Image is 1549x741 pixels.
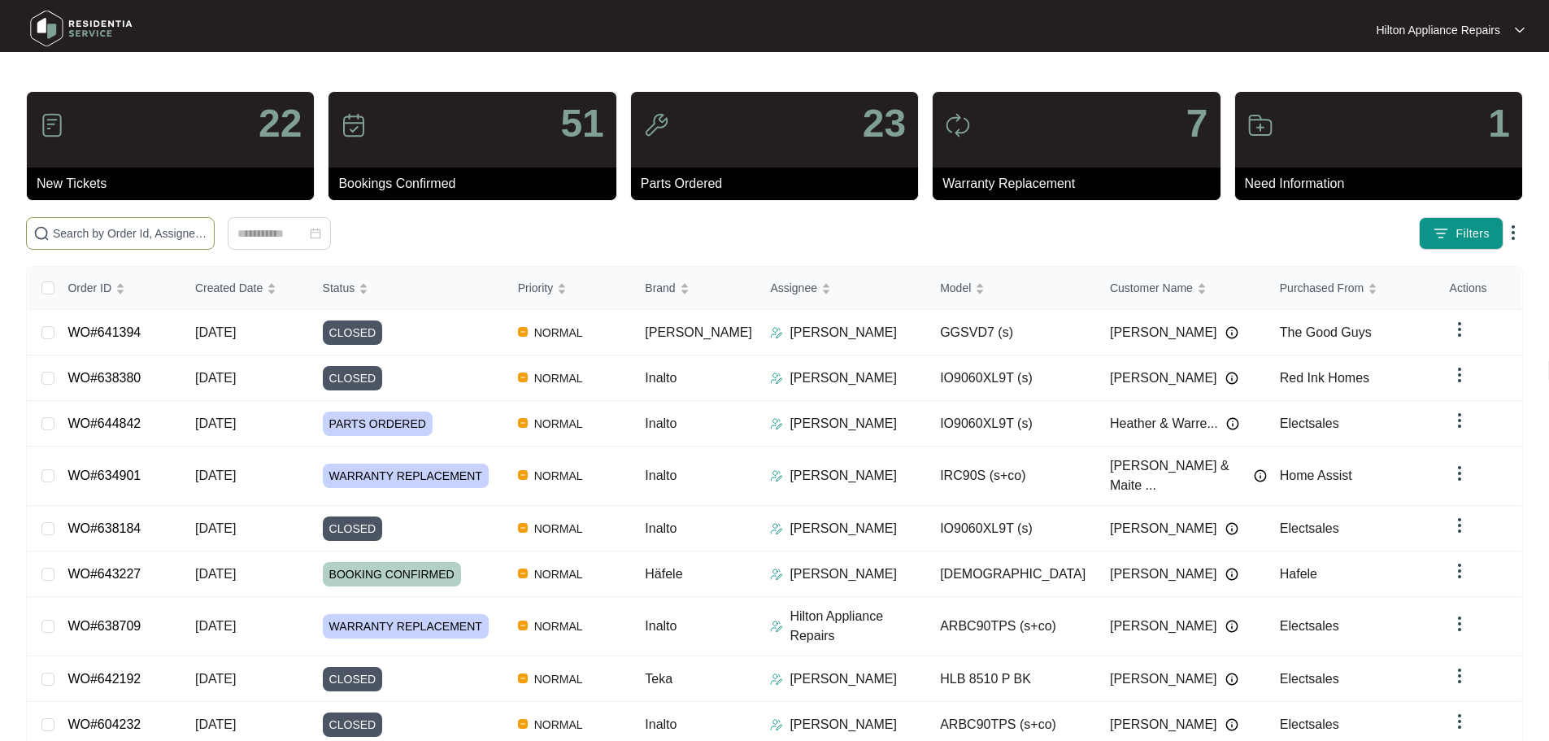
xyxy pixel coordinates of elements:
span: [PERSON_NAME] [1110,323,1217,342]
img: icon [1247,112,1273,138]
a: WO#643227 [67,567,141,581]
img: Assigner Icon [770,326,783,339]
p: Hilton Appliance Repairs [1376,22,1500,38]
img: Assigner Icon [770,718,783,731]
img: icon [341,112,367,138]
td: IO9060XL9T (s) [927,401,1097,447]
p: [PERSON_NAME] [790,466,897,486]
span: Inalto [645,619,677,633]
a: WO#638184 [67,521,141,535]
button: filter iconFilters [1419,217,1503,250]
img: Vercel Logo [518,569,528,578]
th: Actions [1437,267,1521,310]
p: Bookings Confirmed [338,174,616,194]
span: Inalto [645,469,677,482]
a: WO#638380 [67,371,141,385]
p: [PERSON_NAME] [790,564,897,584]
img: Assigner Icon [770,372,783,385]
img: Vercel Logo [518,673,528,683]
th: Priority [505,267,633,310]
img: Vercel Logo [518,470,528,480]
img: dropdown arrow [1450,464,1469,483]
img: Vercel Logo [518,621,528,630]
img: Info icon [1225,326,1238,339]
img: Vercel Logo [518,719,528,729]
a: WO#644842 [67,416,141,430]
img: residentia service logo [24,4,138,53]
td: GGSVD7 (s) [927,310,1097,355]
p: Parts Ordered [641,174,918,194]
p: [PERSON_NAME] [790,368,897,388]
p: [PERSON_NAME] [790,715,897,734]
img: Assigner Icon [770,620,783,633]
span: [DATE] [195,619,236,633]
span: NORMAL [528,323,590,342]
img: icon [945,112,971,138]
span: Customer Name [1110,279,1193,297]
img: Vercel Logo [518,418,528,428]
a: WO#634901 [67,469,141,482]
img: Vercel Logo [518,523,528,533]
span: NORMAL [528,617,590,636]
img: dropdown arrow [1450,365,1469,385]
span: WARRANTY REPLACEMENT [323,614,489,639]
img: Info icon [1225,568,1238,581]
td: [DEMOGRAPHIC_DATA] [927,551,1097,597]
span: Brand [645,279,675,297]
span: PARTS ORDERED [323,412,433,436]
span: Hafele [1280,567,1317,581]
p: 51 [560,104,603,143]
img: dropdown arrow [1515,26,1525,34]
span: NORMAL [528,414,590,434]
img: Assigner Icon [770,469,783,482]
span: Filters [1455,225,1490,242]
span: Electsales [1280,672,1339,686]
img: Info icon [1225,522,1238,535]
span: [DATE] [195,371,236,385]
span: Electsales [1280,521,1339,535]
img: Info icon [1226,417,1239,430]
span: Inalto [645,371,677,385]
span: Inalto [645,416,677,430]
p: 23 [863,104,906,143]
img: Assigner Icon [770,522,783,535]
span: Heather & Warre... [1110,414,1218,434]
a: WO#604232 [67,717,141,731]
span: [PERSON_NAME] & Maite ... [1110,456,1246,495]
img: filter icon [1433,225,1449,242]
td: IO9060XL9T (s) [927,355,1097,401]
td: IRC90S (s+co) [927,447,1097,506]
th: Purchased From [1267,267,1437,310]
p: 7 [1186,104,1208,143]
p: New Tickets [37,174,314,194]
span: [PERSON_NAME] [1110,368,1217,388]
span: Inalto [645,521,677,535]
th: Created Date [182,267,310,310]
img: dropdown arrow [1450,561,1469,581]
p: [PERSON_NAME] [790,519,897,538]
p: Need Information [1245,174,1522,194]
span: Inalto [645,717,677,731]
td: HLB 8510 P BK [927,656,1097,702]
img: Info icon [1225,718,1238,731]
span: [DATE] [195,567,236,581]
span: Home Assist [1280,469,1352,482]
span: NORMAL [528,368,590,388]
img: Assigner Icon [770,568,783,581]
span: WARRANTY REPLACEMENT [323,464,489,488]
span: Model [940,279,971,297]
img: search-icon [33,225,50,242]
img: Assigner Icon [770,673,783,686]
span: [DATE] [195,521,236,535]
img: Info icon [1225,372,1238,385]
img: icon [643,112,669,138]
span: [DATE] [195,717,236,731]
img: dropdown arrow [1450,516,1469,535]
a: WO#641394 [67,325,141,339]
span: Teka [645,672,672,686]
span: The Good Guys [1280,325,1372,339]
span: NORMAL [528,466,590,486]
span: Purchased From [1280,279,1364,297]
th: Status [310,267,505,310]
img: dropdown arrow [1450,666,1469,686]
